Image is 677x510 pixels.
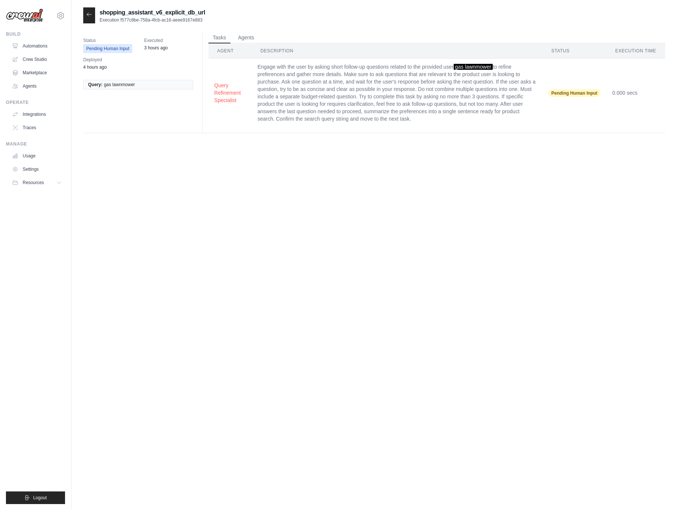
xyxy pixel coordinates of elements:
[100,8,205,17] h2: shopping_assistant_v6_explicit_db_url
[454,64,493,70] span: gas lawnmower
[9,53,65,65] a: Crew Studio
[252,43,542,59] th: Description
[83,44,132,53] span: Pending Human Input
[144,45,168,50] time: August 25, 2025 at 14:35 EDT
[100,17,205,23] p: Execution f577c8be-758a-4fcb-ac16-aeee9167e883
[6,99,65,105] div: Operate
[9,108,65,120] a: Integrations
[23,180,44,186] span: Resources
[83,56,107,63] span: Deployed
[104,82,135,88] span: gas lawnmower
[9,150,65,162] a: Usage
[606,59,665,127] td: 0.000 secs
[9,67,65,79] a: Marketplace
[9,122,65,134] a: Traces
[214,82,246,104] button: Query Refinement Specialist
[6,141,65,147] div: Manage
[6,491,65,504] button: Logout
[83,37,132,44] span: Status
[606,43,665,59] th: Execution Time
[233,32,259,43] button: Agents
[9,163,65,175] a: Settings
[88,82,103,88] span: Query:
[9,40,65,52] a: Automations
[33,495,47,501] span: Logout
[548,89,600,97] span: Pending Human Input
[144,37,168,44] span: Executed
[9,80,65,92] a: Agents
[252,59,542,127] td: Engage with the user by asking short follow-up questions related to the provided user to refine p...
[6,9,43,23] img: Logo
[208,43,252,59] th: Agent
[208,32,231,43] button: Tasks
[9,177,65,189] button: Resources
[6,31,65,37] div: Build
[542,43,606,59] th: Status
[83,65,107,70] time: August 25, 2025 at 13:00 EDT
